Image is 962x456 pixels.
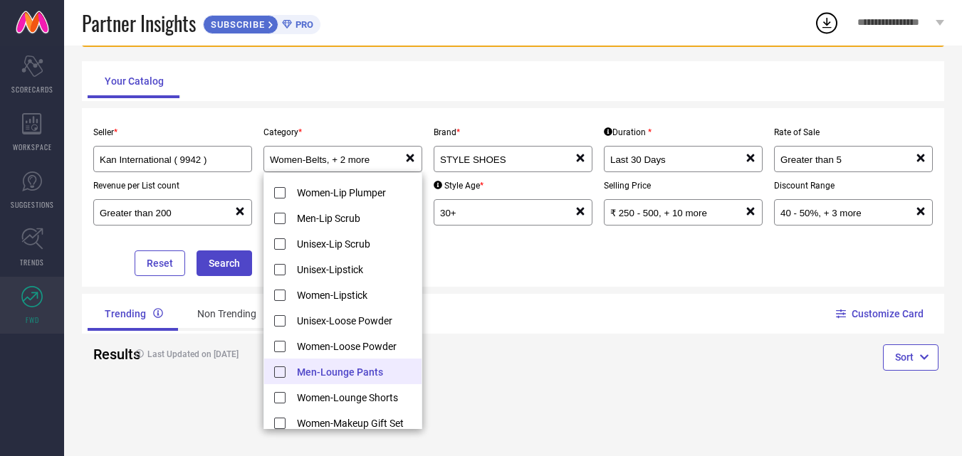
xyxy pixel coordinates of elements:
p: Discount Range [774,181,933,191]
input: Select rate of sale [780,154,901,165]
input: Select discount range [780,208,901,218]
span: SUGGESTIONS [11,199,54,210]
a: SUBSCRIBEPRO [203,11,320,34]
li: Women-Makeup Gift Set [264,410,435,435]
button: Sort [883,344,939,370]
span: TRENDS [20,257,44,267]
button: Search [197,250,252,276]
input: Select style age [440,208,561,218]
div: Open download list [814,10,840,36]
input: Select seller [100,154,231,165]
p: Category [263,127,422,137]
div: Trending [88,297,180,331]
input: Select brands [440,154,561,165]
div: 30+ [440,206,575,219]
div: ₹ 250 - 500, ₹ 500 - 750, ₹ 750 - 1000, ₹ 1000 - 1500, ₹ 1500 - 2000, ₹ 2000 - 2500, ₹ 2500 - 300... [610,206,745,219]
input: Select revenue per list count [100,208,221,218]
input: Select upto 10 categories [270,154,391,165]
li: Women-Loose Powder [264,333,435,359]
span: WORKSPACE [13,142,52,152]
div: Last 30 Days [610,152,745,166]
div: STYLE SHOES [440,152,575,166]
div: Your Catalog [88,64,181,98]
li: Women-Lip Plumper [264,179,435,205]
div: Duration [604,127,652,137]
li: Women-Lipstick [264,282,435,307]
div: Non Trending [180,297,291,331]
p: Revenue per List count [93,181,252,191]
button: Customize Card [838,294,924,334]
span: Partner Insights [82,9,196,38]
p: Brand [434,127,592,137]
div: Kan International ( 9942 ) [100,152,246,166]
li: Men-Lip Scrub [264,205,435,230]
li: Unisex-Loose Powder [264,307,435,333]
li: Unisex-Lip Scrub [264,230,435,256]
li: Women-Lounge Shorts [264,384,435,410]
input: Select selling price [610,208,731,218]
div: Greater than 200 [100,206,234,219]
li: Unisex-Lipstick [264,256,435,282]
div: Greater than 5 [780,152,915,166]
span: PRO [292,19,313,30]
input: Select Duration [610,154,731,165]
h2: Results [93,346,117,363]
div: Style Age [434,181,483,191]
li: Men-Lounge Pants [264,359,435,384]
span: FWD [26,314,39,325]
div: Women-Belts, Women-Lounge Pants, Women-Stoles [270,152,404,166]
p: Rate of Sale [774,127,933,137]
h4: Last Updated on [DATE] [128,349,466,359]
button: Reset [135,250,185,276]
p: Seller [93,127,252,137]
p: Selling Price [604,181,763,191]
span: SCORECARDS [11,84,53,95]
div: 40 - 50%, 50 - 60%, 60 - 70%, 70 - 80% [780,206,915,219]
span: SUBSCRIBE [204,19,268,30]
